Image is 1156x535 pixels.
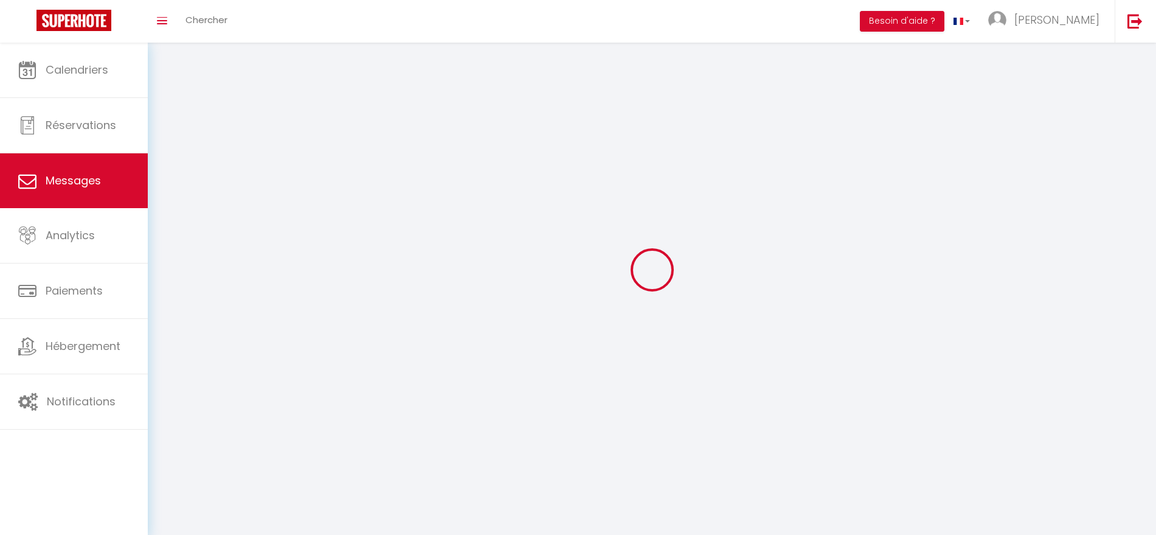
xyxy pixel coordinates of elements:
span: Analytics [46,228,95,243]
span: Messages [46,173,101,188]
span: Calendriers [46,62,108,77]
img: logout [1127,13,1143,29]
span: Hébergement [46,338,120,354]
span: Paiements [46,283,103,298]
button: Besoin d'aide ? [860,11,944,32]
span: Chercher [185,13,227,26]
span: [PERSON_NAME] [1014,12,1099,27]
span: Réservations [46,117,116,133]
img: ... [988,11,1006,29]
img: Super Booking [36,10,111,31]
span: Notifications [47,394,116,409]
